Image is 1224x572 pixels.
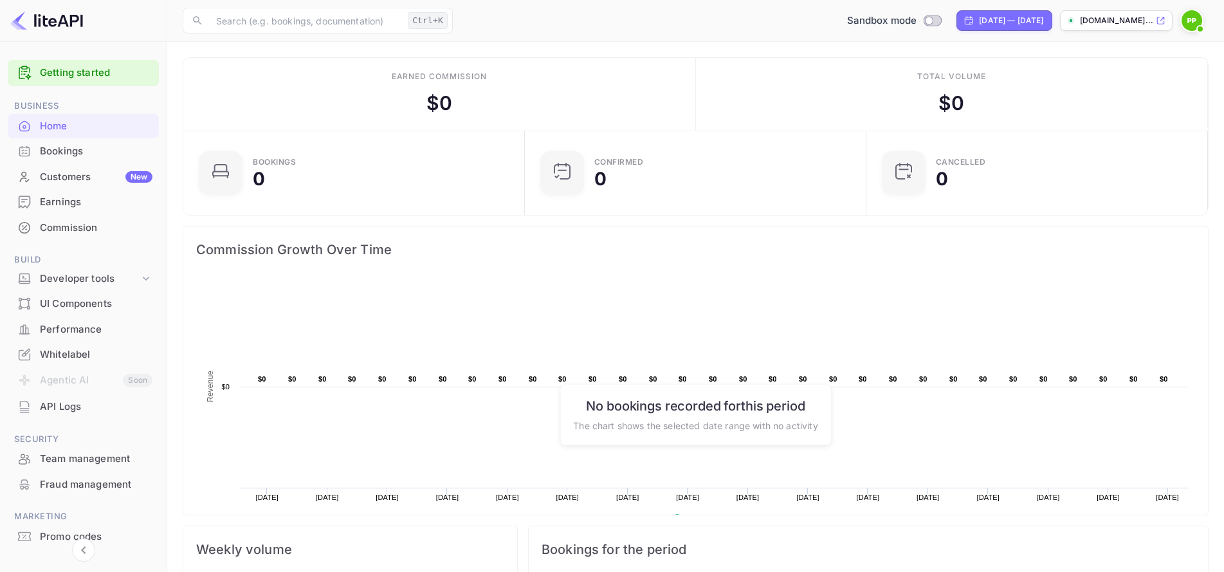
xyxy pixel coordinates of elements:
div: Earnings [8,190,159,215]
a: Earnings [8,190,159,214]
div: Commission [40,221,152,235]
text: $0 [859,375,867,383]
input: Search (e.g. bookings, documentation) [208,8,403,33]
div: Promo codes [8,524,159,549]
text: $0 [318,375,327,383]
text: [DATE] [976,494,1000,501]
text: [DATE] [1037,494,1060,501]
text: $0 [979,375,987,383]
div: Bookings [253,158,296,166]
text: $0 [1069,375,1077,383]
text: $0 [799,375,807,383]
text: $0 [1099,375,1108,383]
text: $0 [619,375,627,383]
text: $0 [378,375,387,383]
text: $0 [288,375,297,383]
a: Team management [8,447,159,470]
div: $ 0 [426,89,452,118]
text: $0 [679,375,687,383]
text: $0 [709,375,717,383]
text: [DATE] [255,494,279,501]
div: Total volume [917,71,986,82]
div: UI Components [40,297,152,311]
text: $0 [739,375,747,383]
div: Performance [8,317,159,342]
div: Team management [8,447,159,472]
text: $0 [919,375,927,383]
a: Bookings [8,139,159,163]
div: API Logs [8,394,159,420]
div: CustomersNew [8,165,159,190]
text: $0 [348,375,356,383]
img: pavlos pavlos [1182,10,1202,31]
text: $0 [558,375,567,383]
button: Collapse navigation [72,539,95,562]
text: [DATE] [556,494,580,501]
text: $0 [498,375,507,383]
div: Developer tools [8,268,159,290]
span: Bookings for the period [542,539,1195,560]
a: API Logs [8,394,159,418]
text: [DATE] [676,494,699,501]
text: $0 [1039,375,1048,383]
div: Home [40,119,152,134]
text: $0 [1160,375,1168,383]
div: Customers [40,170,152,185]
text: Revenue [686,514,718,523]
text: $0 [408,375,417,383]
text: $0 [258,375,266,383]
div: Switch to Production mode [842,14,947,28]
p: [DOMAIN_NAME]... [1080,15,1153,26]
text: $0 [889,375,897,383]
text: $0 [1129,375,1138,383]
div: Bookings [8,139,159,164]
span: Marketing [8,510,159,524]
span: Sandbox mode [847,14,917,28]
text: [DATE] [616,494,639,501]
div: $ 0 [938,89,964,118]
div: Performance [40,322,152,337]
text: [DATE] [796,494,819,501]
div: Team management [40,452,152,466]
a: Fraud management [8,472,159,496]
text: [DATE] [376,494,399,501]
div: 0 [936,170,948,188]
div: CANCELLED [936,158,986,166]
div: Confirmed [594,158,644,166]
div: Fraud management [40,477,152,492]
span: Build [8,253,159,267]
div: Developer tools [40,272,140,286]
div: Commission [8,216,159,241]
text: $0 [829,375,837,383]
a: Whitelabel [8,342,159,366]
text: [DATE] [1156,494,1179,501]
img: LiteAPI logo [10,10,83,31]
div: Home [8,114,159,139]
a: Commission [8,216,159,239]
text: Revenue [206,371,215,402]
div: 0 [594,170,607,188]
text: $0 [949,375,958,383]
div: UI Components [8,291,159,317]
div: Click to change the date range period [956,10,1052,31]
text: [DATE] [736,494,760,501]
div: Ctrl+K [408,12,448,29]
div: Earnings [40,195,152,210]
text: [DATE] [1097,494,1120,501]
span: Weekly volume [196,539,504,560]
a: Performance [8,317,159,341]
div: Getting started [8,60,159,86]
text: [DATE] [436,494,459,501]
text: $0 [221,383,230,391]
span: Business [8,99,159,113]
div: Earned commission [392,71,487,82]
text: $0 [468,375,477,383]
div: New [125,171,152,183]
a: Home [8,114,159,138]
text: [DATE] [917,494,940,501]
div: Promo codes [40,530,152,544]
text: $0 [439,375,447,383]
span: Commission Growth Over Time [196,239,1195,260]
text: $0 [529,375,537,383]
div: 0 [253,170,265,188]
